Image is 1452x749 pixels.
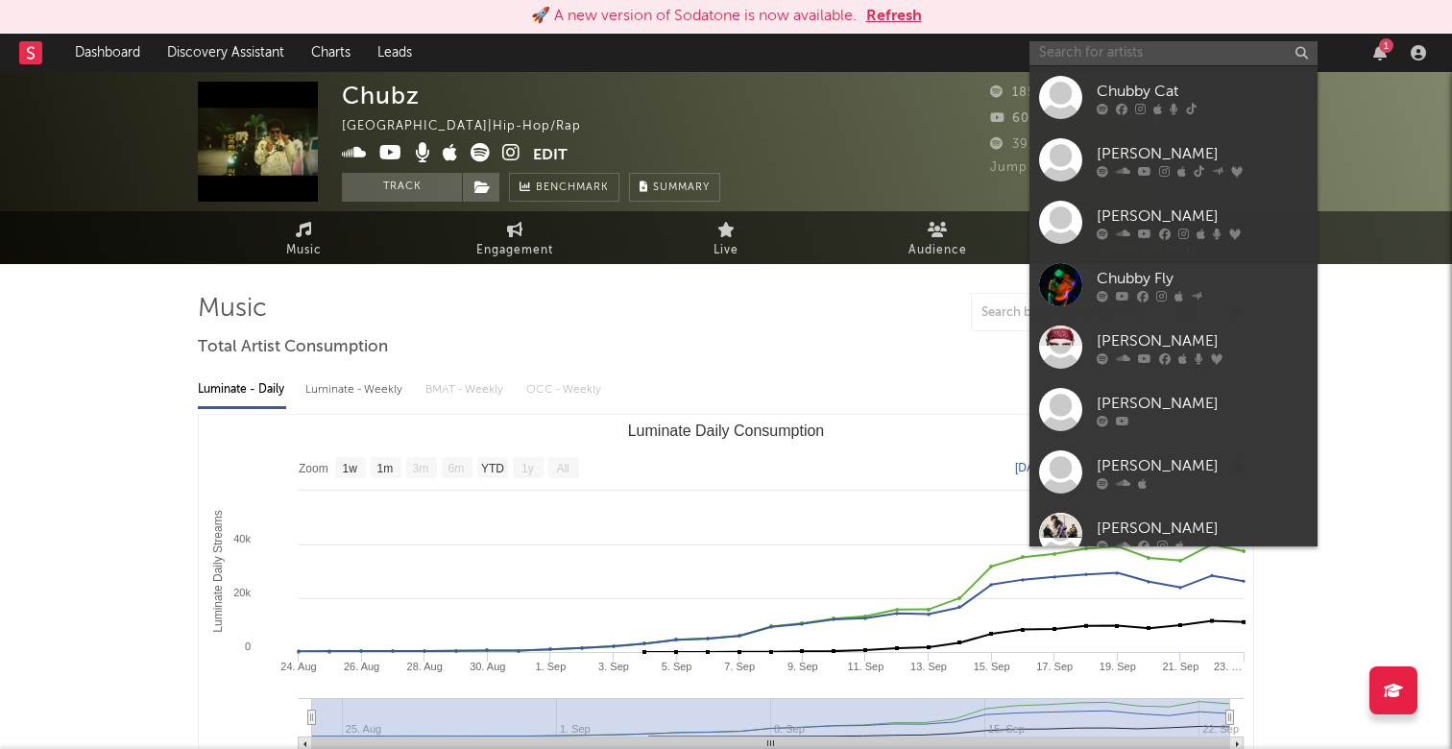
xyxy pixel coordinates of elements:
a: [PERSON_NAME] [1029,129,1318,191]
text: 26. Aug [344,661,379,672]
text: 1m [377,462,394,475]
a: Chubby Cat [1029,66,1318,129]
text: All [556,462,569,475]
span: Live [714,239,738,262]
text: 24. Aug [280,661,316,672]
text: 20k [233,587,251,598]
a: [PERSON_NAME] [1029,191,1318,254]
span: Total Artist Consumption [198,336,388,359]
a: [PERSON_NAME] [1029,378,1318,441]
button: Track [342,173,462,202]
text: 17. Sep [1036,661,1073,672]
text: 3m [413,462,429,475]
text: Zoom [299,462,328,475]
text: 30. Aug [470,661,505,672]
text: Luminate Daily Consumption [628,423,825,439]
div: 🚀 A new version of Sodatone is now available. [531,5,857,28]
input: Search by song name or URL [972,305,1174,321]
div: [PERSON_NAME] [1097,205,1308,228]
text: [DATE] [1015,461,1052,474]
a: Dashboard [61,34,154,72]
div: [PERSON_NAME] [1097,392,1308,415]
button: Refresh [866,5,922,28]
div: Luminate - Daily [198,374,286,406]
a: Audience [832,211,1043,264]
text: 19. Sep [1100,661,1136,672]
div: Chubz [342,82,420,109]
button: 1 [1373,45,1387,60]
text: 15. Sep [974,661,1010,672]
text: 0 [245,640,251,652]
a: Music [198,211,409,264]
div: [PERSON_NAME] [1097,454,1308,477]
a: [PERSON_NAME] [1029,441,1318,503]
text: YTD [481,462,504,475]
div: Luminate - Weekly [305,374,406,406]
text: 11. Sep [847,661,883,672]
span: Jump Score: 60.0 [990,161,1104,174]
button: Edit [533,143,568,167]
text: 40k [233,533,251,544]
text: 21. Sep [1162,661,1198,672]
text: 5. Sep [662,661,692,672]
text: 1w [343,462,358,475]
span: Music [286,239,322,262]
a: Live [620,211,832,264]
a: Leads [364,34,425,72]
a: [PERSON_NAME] [1029,503,1318,566]
a: Benchmark [509,173,619,202]
text: 9. Sep [787,661,818,672]
text: Luminate Daily Streams [211,510,225,632]
div: Chubby Cat [1097,80,1308,103]
span: Audience [908,239,967,262]
text: 23. … [1214,661,1242,672]
div: 1 [1379,38,1393,53]
a: Engagement [409,211,620,264]
div: [PERSON_NAME] [1097,517,1308,540]
input: Search for artists [1029,41,1318,65]
span: Benchmark [536,177,609,200]
div: [PERSON_NAME] [1097,142,1308,165]
span: Engagement [476,239,553,262]
button: Summary [629,173,720,202]
text: 3. Sep [598,661,629,672]
a: Charts [298,34,364,72]
div: [PERSON_NAME] [1097,329,1308,352]
text: 13. Sep [910,661,947,672]
text: 28. Aug [407,661,443,672]
text: 1y [521,462,534,475]
text: 1. Sep [535,661,566,672]
a: Chubby Fly [1029,254,1318,316]
text: 22. Sep [1202,723,1239,735]
a: [PERSON_NAME] [1029,316,1318,378]
span: Summary [653,182,710,193]
span: 39,665 Monthly Listeners [990,138,1174,151]
a: Discovery Assistant [154,34,298,72]
span: 185 [990,86,1035,99]
text: 6m [448,462,465,475]
div: Chubby Fly [1097,267,1308,290]
span: 600 [990,112,1038,125]
text: 7. Sep [724,661,755,672]
div: [GEOGRAPHIC_DATA] | Hip-Hop/Rap [342,115,603,138]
